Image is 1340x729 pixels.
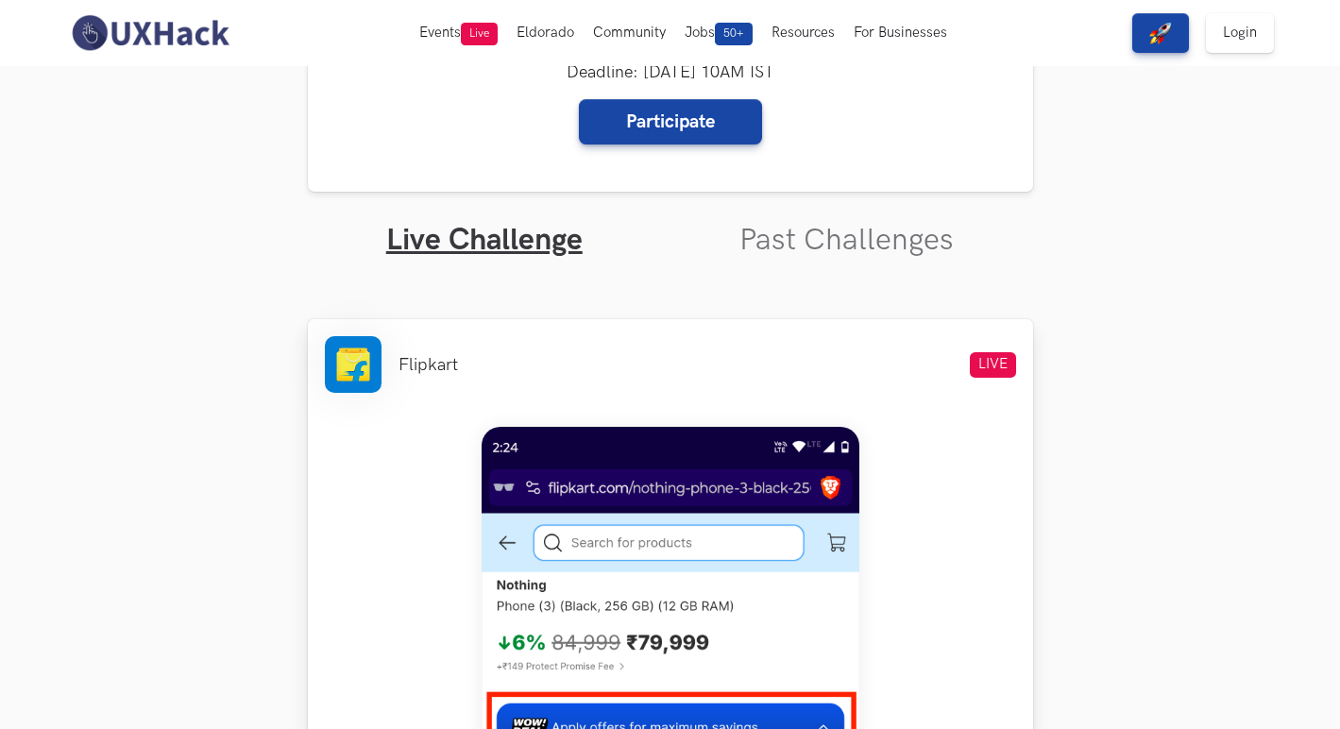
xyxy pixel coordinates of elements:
[308,192,1033,259] ul: Tabs Interface
[579,99,762,144] a: Participate
[1149,22,1172,44] img: rocket
[715,23,753,45] span: 50+
[970,352,1016,378] span: LIVE
[461,23,498,45] span: Live
[66,13,234,53] img: UXHack-logo.png
[386,222,583,259] a: Live Challenge
[1206,13,1274,53] a: Login
[399,355,458,375] li: Flipkart
[739,222,954,259] a: Past Challenges
[567,62,774,144] div: Deadline: [DATE] 10AM IST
